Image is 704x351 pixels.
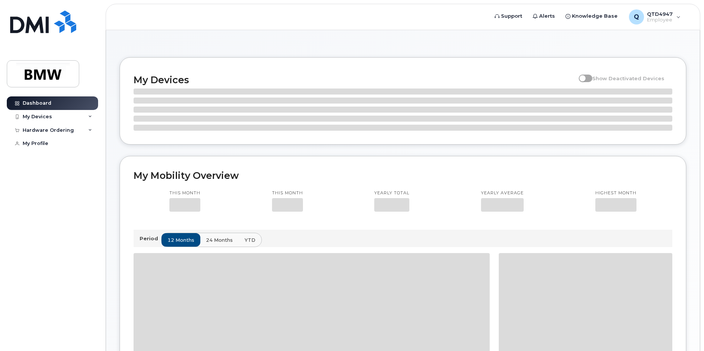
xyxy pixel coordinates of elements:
[244,237,255,244] span: YTD
[169,190,200,196] p: This month
[140,235,161,242] p: Period
[592,75,664,81] span: Show Deactivated Devices
[134,170,672,181] h2: My Mobility Overview
[595,190,636,196] p: Highest month
[481,190,524,196] p: Yearly average
[374,190,409,196] p: Yearly total
[206,237,233,244] span: 24 months
[272,190,303,196] p: This month
[579,71,585,77] input: Show Deactivated Devices
[134,74,575,85] h2: My Devices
